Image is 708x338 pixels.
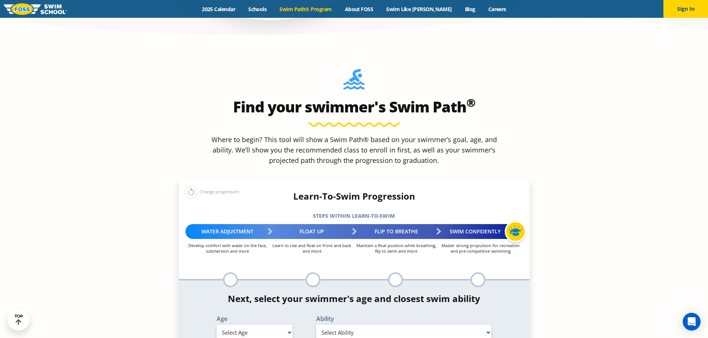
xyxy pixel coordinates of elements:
[354,243,439,254] p: Maintain a float position while breathing, flip to swim and more
[354,224,439,239] div: Flip to Breathe
[380,6,459,13] a: Swim Like [PERSON_NAME]
[14,314,23,325] div: TOP
[343,69,365,94] img: Foss-Location-Swimming-Pool-Person.svg
[242,6,273,13] a: Schools
[482,6,513,13] a: Careers
[208,134,500,165] p: Where to begin? This tool will show a Swim Path® based on your swimmer’s goal, age, and ability. ...
[195,6,242,13] a: 2025 Calendar
[466,95,475,110] sup: ®
[338,6,380,13] a: About FOSS
[439,224,523,239] div: Swim Confidently
[185,243,270,254] p: Develop comfort with water on the face, submersion and more
[270,224,354,239] div: Float Up
[179,191,530,201] h4: Learn-To-Swim Progression
[683,313,701,331] div: Open Intercom Messenger
[179,211,530,221] h5: Steps within Learn-to-Swim
[270,243,354,254] p: Learn to rise and float on front and back and more
[179,98,530,116] h2: Find your swimmer's Swim Path
[458,6,482,13] a: Blog
[217,316,292,322] label: Age
[316,316,492,322] label: Ability
[273,6,338,13] a: Swim Path® Program
[4,3,67,15] img: FOSS Swim School Logo
[185,186,239,198] div: Change progression
[179,293,530,304] h4: Next, select your swimmer's age and closest swim ability
[185,224,270,239] div: Water Adjustment
[439,243,523,254] p: Master strong propulsion for recreation and pre-competitive swimming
